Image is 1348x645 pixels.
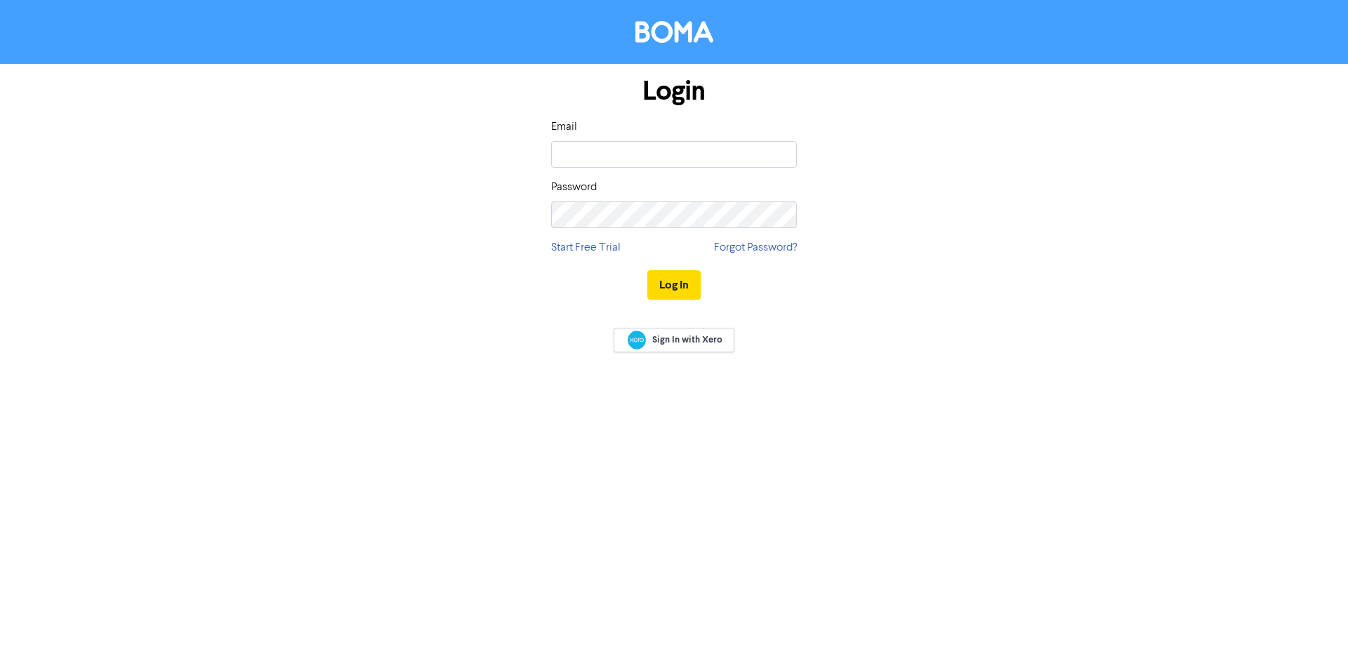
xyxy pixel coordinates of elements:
[614,328,734,352] a: Sign In with Xero
[551,75,797,107] h1: Login
[551,239,621,256] a: Start Free Trial
[635,21,713,43] img: BOMA Logo
[551,179,597,196] label: Password
[652,333,722,346] span: Sign In with Xero
[1278,578,1348,645] iframe: Chat Widget
[714,239,797,256] a: Forgot Password?
[647,270,701,300] button: Log In
[628,331,646,350] img: Xero logo
[551,119,577,135] label: Email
